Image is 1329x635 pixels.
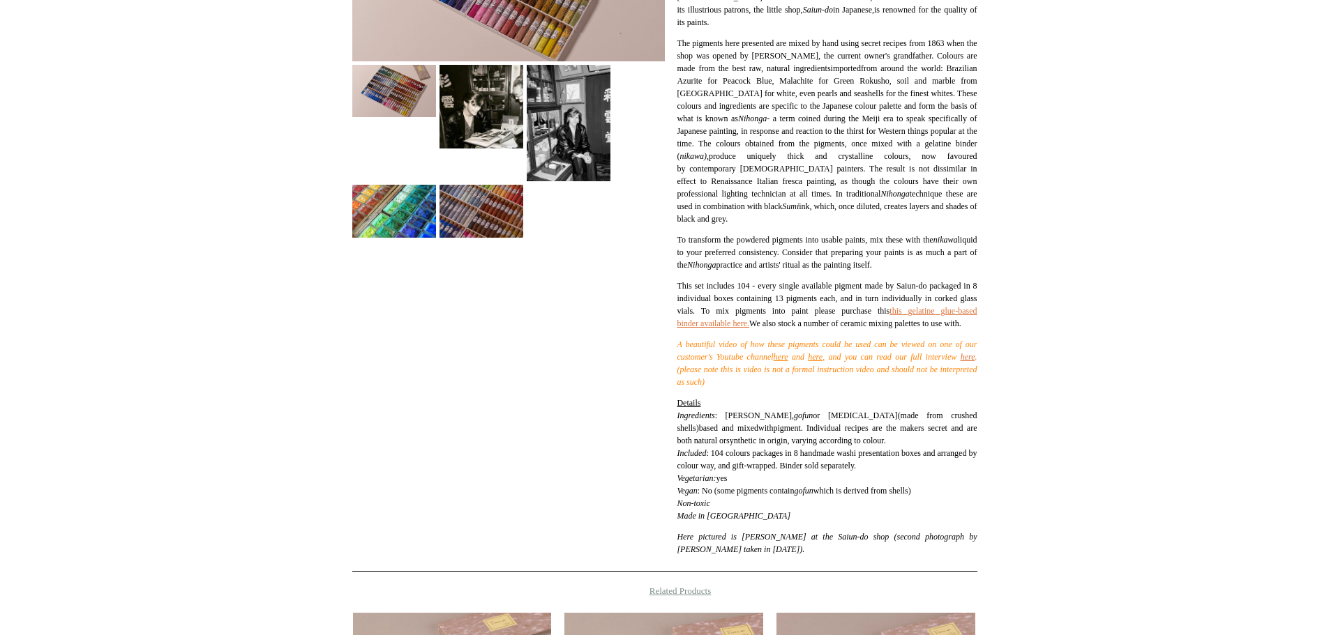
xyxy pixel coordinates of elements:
span: yes [716,473,727,483]
p: This set includes 104 - every single available pigment made by Saiun-do packaged in 8 individual ... [677,280,977,330]
em: nikawa [933,235,958,245]
span: with [758,423,773,433]
a: here [808,352,823,362]
h4: Related Products [316,586,1014,597]
em: Included [677,448,706,458]
img: Saiun-do Kyoto Nihonga Mineral Pigment Set, 104 colours [352,185,436,237]
span: synthetic in origin, varying according to colour. [726,436,886,445]
img: Saiun-do Kyoto Nihonga Mineral Pigment Set, 104 colours [440,65,523,148]
em: nikawa), [679,151,709,161]
em: gofun [794,411,813,420]
img: Saiun-do Kyoto Nihonga Mineral Pigment Set, 104 colours [440,185,523,237]
em: Non-toxic Made in [GEOGRAPHIC_DATA] [677,498,790,521]
img: Saiun-do Kyoto Nihonga Mineral Pigment Set, 104 colours [527,65,610,181]
span: A beautiful video of how these pigments could be used can be viewed on one of our customer's Yout... [677,339,977,387]
span: imported [831,63,861,73]
em: Vegetarian: [677,473,716,483]
em: , [872,5,874,15]
span: pigment. Individual recipes are the makers secret and are both natural or [677,423,977,445]
em: Sumi [782,201,799,211]
img: Saiun-do Kyoto Nihonga Mineral Pigment Set, 104 colours [352,65,436,117]
em: Here pictured is [PERSON_NAME] at the Saiun-do shop (second photograph by [PERSON_NAME] taken in ... [677,532,977,554]
span: : [PERSON_NAME], [715,411,794,420]
em: Ingredients [677,411,714,420]
a: here [961,352,975,362]
em: gofun [794,486,813,496]
a: here [774,352,788,362]
span: To transform the powdered pigments into usable paints, mix these with the liquid to your preferre... [677,235,977,270]
span: Details [677,398,700,408]
em: Vegan [677,486,697,496]
span: : No (some pigments contain which is derived from shells) [677,486,910,496]
em: Nihonga [687,260,716,270]
em: Saiun-do [803,5,833,15]
em: Nihonga [880,189,909,199]
span: based and mixed [699,423,758,433]
span: or [MEDICAL_DATA] [813,411,897,420]
em: Nihonga [738,114,767,123]
p: The pigments here presented are mixed by hand using secret recipes from 1863 when the shop was op... [677,37,977,225]
span: reen Rokusho, soil and marble from [GEOGRAPHIC_DATA] for white, even pearls and seashells for the... [677,76,977,224]
span: in Japanese [833,5,872,15]
p: : 104 colours packages in 8 handmade washi presentation boxes and arranged by colour way, and gif... [677,397,977,522]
